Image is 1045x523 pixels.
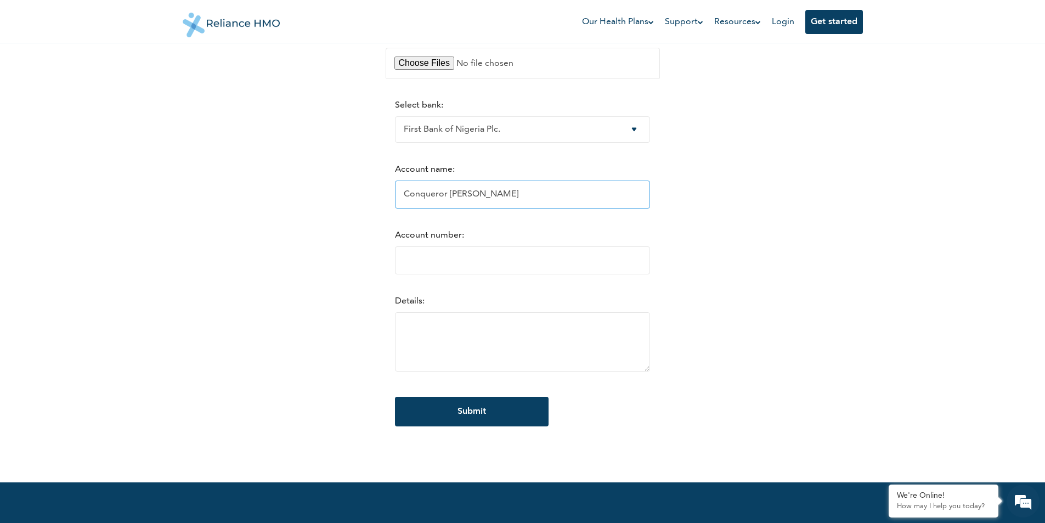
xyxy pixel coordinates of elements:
label: Select bank: [395,101,443,110]
span: Conversation [5,391,108,399]
input: Submit [395,397,549,426]
button: Get started [805,10,863,34]
label: Details: [395,297,425,306]
label: Account name: [395,165,455,174]
p: How may I help you today? [897,502,990,511]
span: We're online! [64,155,151,266]
div: Minimize live chat window [180,5,206,32]
img: d_794563401_company_1708531726252_794563401 [20,55,44,82]
img: Reliance HMO's Logo [183,4,280,37]
a: Login [772,18,794,26]
a: Resources [714,15,761,29]
div: We're Online! [897,491,990,500]
div: FAQs [108,372,210,406]
label: Account number: [395,231,464,240]
a: Support [665,15,703,29]
div: Chat with us now [57,61,184,76]
textarea: Type your message and hit 'Enter' [5,334,209,372]
a: Our Health Plans [582,15,654,29]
